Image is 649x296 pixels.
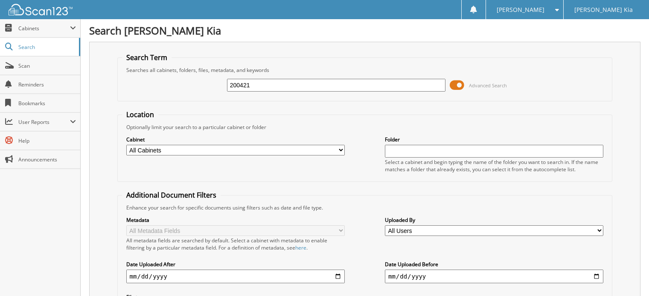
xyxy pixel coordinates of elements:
div: All metadata fields are searched by default. Select a cabinet with metadata to enable filtering b... [126,237,345,251]
div: Searches all cabinets, folders, files, metadata, and keywords [122,66,608,74]
label: Date Uploaded Before [385,261,603,268]
span: User Reports [18,118,70,126]
h1: Search [PERSON_NAME] Kia [89,23,640,37]
input: end [385,270,603,283]
span: [PERSON_NAME] Kia [574,7,633,12]
iframe: Chat Widget [606,255,649,296]
a: here [295,244,306,251]
label: Date Uploaded After [126,261,345,268]
label: Cabinet [126,136,345,143]
span: [PERSON_NAME] [497,7,544,12]
span: Announcements [18,156,76,163]
div: Select a cabinet and begin typing the name of the folder you want to search in. If the name match... [385,158,603,173]
legend: Additional Document Filters [122,190,221,200]
span: Reminders [18,81,76,88]
label: Folder [385,136,603,143]
label: Metadata [126,216,345,224]
span: Advanced Search [469,82,507,89]
div: Optionally limit your search to a particular cabinet or folder [122,124,608,131]
span: Scan [18,62,76,69]
div: Enhance your search for specific documents using filters such as date and file type. [122,204,608,211]
input: start [126,270,345,283]
span: Bookmarks [18,100,76,107]
span: Search [18,43,75,51]
span: Cabinets [18,25,70,32]
label: Uploaded By [385,216,603,224]
span: Help [18,137,76,144]
img: scan123-logo-white.svg [9,4,73,15]
legend: Location [122,110,158,119]
legend: Search Term [122,53,172,62]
